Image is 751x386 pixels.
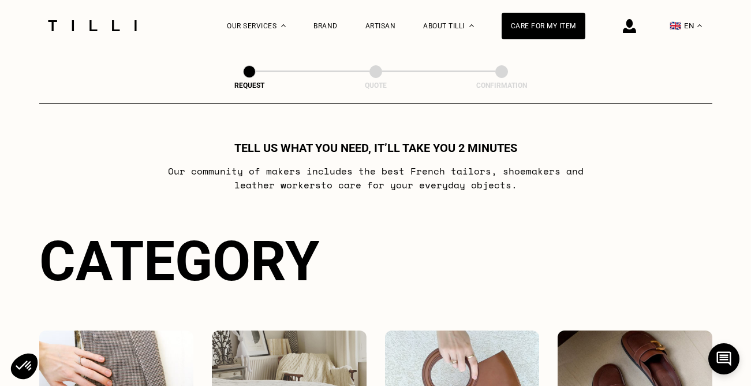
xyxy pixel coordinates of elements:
[234,141,517,155] h1: Tell us what you need, it’ll take you 2 minutes
[469,24,474,27] img: About dropdown menu
[318,81,434,90] div: Quote
[147,164,604,192] p: Our community of makers includes the best French tailors , shoemakers and leather workers to care...
[313,22,338,30] a: Brand
[39,229,712,294] div: Category
[670,20,681,31] span: 🇬🇧
[44,20,141,31] img: Tilli seamstress service logo
[192,81,307,90] div: Request
[697,24,702,27] img: menu déroulant
[623,19,636,33] img: login icon
[502,13,585,39] a: Care for my item
[281,24,286,27] img: Dropdown menu
[444,81,559,90] div: Confirmation
[365,22,396,30] a: Artisan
